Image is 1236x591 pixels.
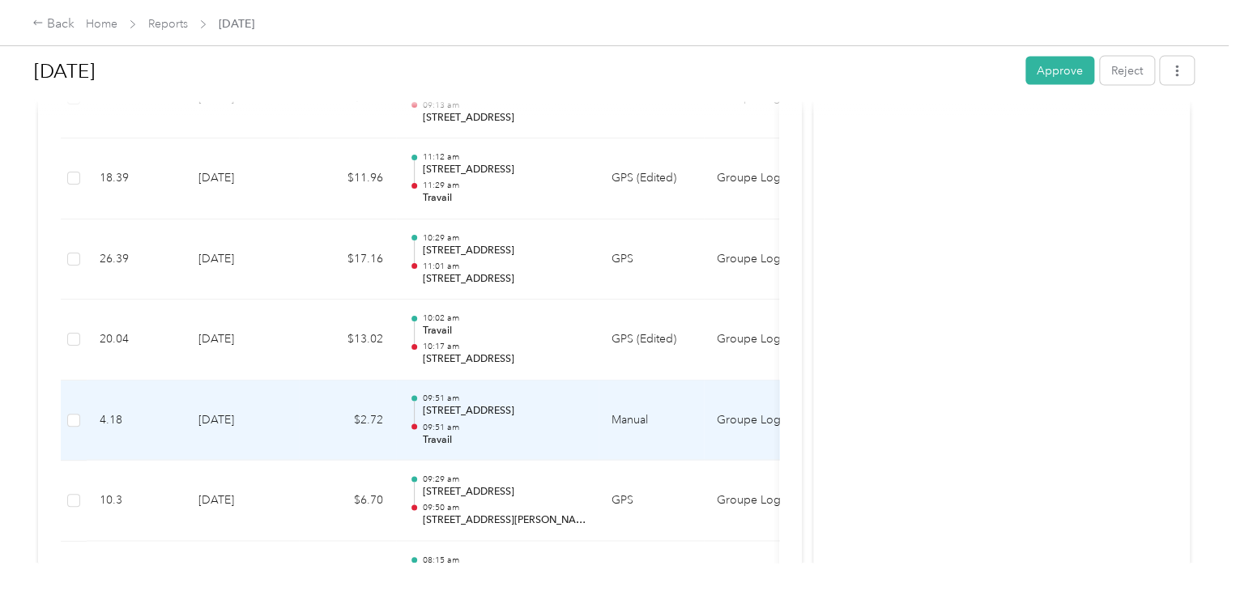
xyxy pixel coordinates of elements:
td: 18.39 [87,138,185,219]
td: Groupe Logic [704,381,825,461]
p: 09:50 am [422,502,586,513]
td: Groupe Logic [704,300,825,381]
td: Groupe Logic [704,138,825,219]
p: [STREET_ADDRESS][PERSON_NAME] [422,513,586,528]
button: Reject [1100,57,1154,85]
td: $17.16 [299,219,396,300]
p: 11:29 am [422,180,586,191]
td: Manual [599,381,704,461]
div: Back [32,15,75,34]
td: [DATE] [185,381,299,461]
td: $2.72 [299,381,396,461]
iframe: Everlance-gr Chat Button Frame [1145,500,1236,591]
td: GPS (Edited) [599,300,704,381]
p: 09:51 am [422,393,586,405]
p: [STREET_ADDRESS] [422,352,586,367]
p: Travail [422,324,586,338]
a: Reports [148,17,188,31]
h1: Aug 2025 [34,52,1014,91]
td: [DATE] [185,461,299,542]
td: GPS [599,461,704,542]
p: 10:02 am [422,313,586,324]
td: Groupe Logic [704,461,825,542]
td: 26.39 [87,219,185,300]
td: [DATE] [185,138,299,219]
p: 10:29 am [422,232,586,244]
td: GPS [599,219,704,300]
p: [STREET_ADDRESS] [422,272,586,287]
a: Home [86,17,117,31]
p: 09:29 am [422,474,586,485]
p: 11:12 am [422,151,586,163]
td: 4.18 [87,381,185,461]
td: Groupe Logic [704,219,825,300]
p: [STREET_ADDRESS] [422,163,586,177]
p: 10:17 am [422,341,586,352]
td: [DATE] [185,219,299,300]
td: [DATE] [185,300,299,381]
p: [STREET_ADDRESS] [422,405,586,419]
p: [STREET_ADDRESS] [422,485,586,500]
td: GPS (Edited) [599,138,704,219]
p: [STREET_ADDRESS] [422,244,586,258]
td: $11.96 [299,138,396,219]
td: $6.70 [299,461,396,542]
button: Approve [1025,57,1094,85]
span: [DATE] [219,15,254,32]
p: 11:01 am [422,261,586,272]
p: [STREET_ADDRESS] [422,111,586,125]
td: $13.02 [299,300,396,381]
td: 20.04 [87,300,185,381]
p: 09:51 am [422,422,586,433]
p: Travail [422,191,586,206]
td: 10.3 [87,461,185,542]
p: Travail [422,433,586,448]
p: 08:15 am [422,555,586,566]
